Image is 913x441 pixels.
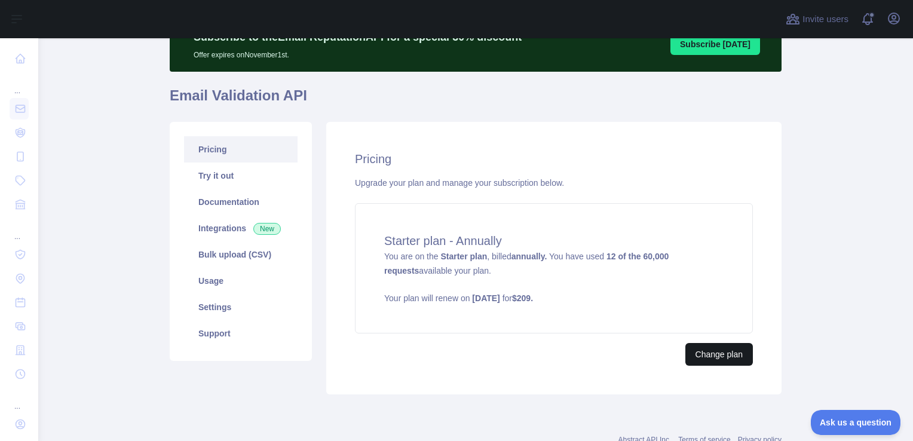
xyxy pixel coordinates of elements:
strong: Starter plan [440,252,487,261]
button: Invite users [783,10,851,29]
span: New [253,223,281,235]
strong: [DATE] [472,293,500,303]
div: ... [10,72,29,96]
button: Change plan [685,343,753,366]
div: Upgrade your plan and manage your subscription below. [355,177,753,189]
a: Usage [184,268,298,294]
button: Subscribe [DATE] [670,33,760,55]
p: Offer expires on November 1st. [194,45,522,60]
a: Documentation [184,189,298,215]
strong: $ 209 . [512,293,533,303]
div: ... [10,387,29,411]
a: Try it out [184,163,298,189]
strong: annually. [511,252,547,261]
span: Invite users [802,13,848,26]
h1: Email Validation API [170,86,782,115]
iframe: Toggle Customer Support [811,410,901,435]
h4: Starter plan - Annually [384,232,724,249]
a: Bulk upload (CSV) [184,241,298,268]
span: You are on the , billed You have used available your plan. [384,252,724,304]
p: Your plan will renew on for [384,292,724,304]
a: Settings [184,294,298,320]
a: Integrations New [184,215,298,241]
h2: Pricing [355,151,753,167]
a: Support [184,320,298,347]
a: Pricing [184,136,298,163]
div: ... [10,218,29,241]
